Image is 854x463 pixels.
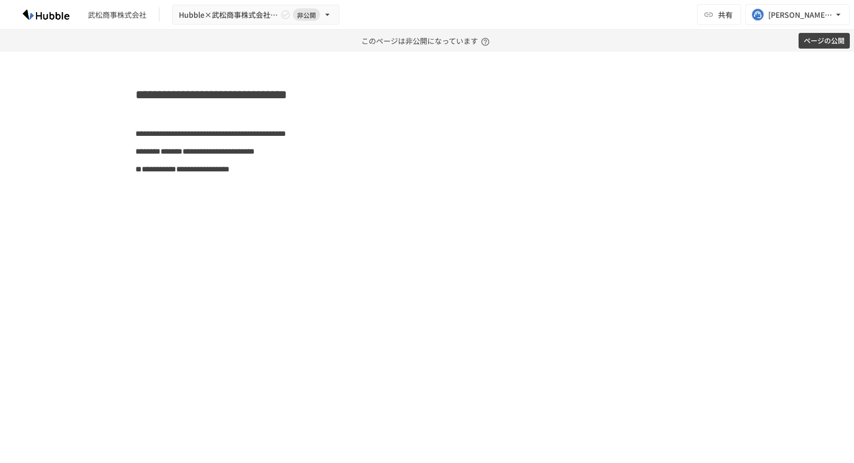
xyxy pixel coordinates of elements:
[179,8,278,21] span: Hubble×武松商事株式会社様 オンボーディングプロジェクト
[718,9,733,20] span: 共有
[745,4,850,25] button: [PERSON_NAME][EMAIL_ADDRESS][DOMAIN_NAME]
[799,33,850,49] button: ページの公開
[768,8,833,21] div: [PERSON_NAME][EMAIL_ADDRESS][DOMAIN_NAME]
[88,9,146,20] div: 武松商事株式会社
[172,5,339,25] button: Hubble×武松商事株式会社様 オンボーディングプロジェクト非公開
[361,30,493,52] p: このページは非公開になっています
[293,9,320,20] span: 非公開
[13,6,79,23] img: HzDRNkGCf7KYO4GfwKnzITak6oVsp5RHeZBEM1dQFiQ
[697,4,741,25] button: 共有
